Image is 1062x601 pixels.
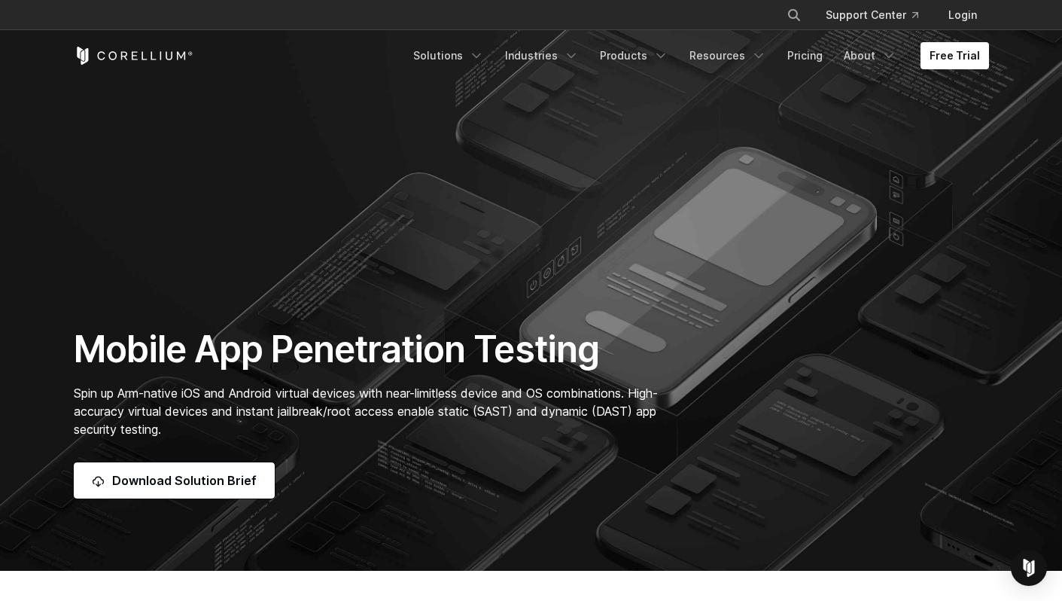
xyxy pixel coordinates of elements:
span: Download Solution Brief [112,471,257,490]
span: Spin up Arm-native iOS and Android virtual devices with near-limitless device and OS combinations... [74,386,658,437]
a: Products [591,42,677,69]
a: Industries [496,42,588,69]
div: Open Intercom Messenger [1011,550,1047,586]
a: Download Solution Brief [74,462,275,499]
a: Login [936,2,989,29]
div: Navigation Menu [768,2,989,29]
button: Search [781,2,808,29]
a: Support Center [814,2,930,29]
h1: Mobile App Penetration Testing [74,327,674,372]
a: Free Trial [921,42,989,69]
a: Pricing [778,42,832,69]
div: Navigation Menu [404,42,989,69]
a: Corellium Home [74,47,193,65]
a: Solutions [404,42,493,69]
a: About [835,42,905,69]
a: Resources [680,42,775,69]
